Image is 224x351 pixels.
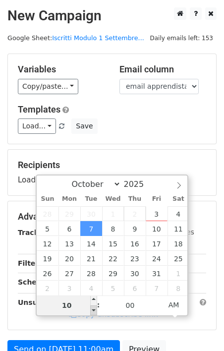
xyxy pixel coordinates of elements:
[18,259,43,267] strong: Filters
[168,251,189,266] span: October 25, 2025
[58,251,80,266] span: October 20, 2025
[100,295,161,315] input: Minute
[7,34,144,42] small: Google Sheet:
[121,179,157,189] input: Year
[168,196,189,202] span: Sat
[160,295,187,315] span: Click to toggle
[146,33,217,44] span: Daily emails left: 153
[155,227,194,237] label: UTM Codes
[102,251,124,266] span: October 22, 2025
[18,229,51,236] strong: Tracking
[168,206,189,221] span: October 4, 2025
[37,206,58,221] span: September 28, 2025
[37,236,58,251] span: October 12, 2025
[174,303,224,351] iframe: Chat Widget
[37,281,58,295] span: November 2, 2025
[58,196,80,202] span: Mon
[102,221,124,236] span: October 8, 2025
[146,34,217,42] a: Daily emails left: 153
[124,206,146,221] span: October 2, 2025
[18,211,206,222] h5: Advanced
[80,221,102,236] span: October 7, 2025
[124,281,146,295] span: November 6, 2025
[18,160,206,185] div: Loading...
[18,298,66,306] strong: Unsubscribe
[71,118,97,134] button: Save
[146,281,168,295] span: November 7, 2025
[168,281,189,295] span: November 8, 2025
[58,206,80,221] span: September 29, 2025
[146,221,168,236] span: October 10, 2025
[146,196,168,202] span: Fri
[18,118,56,134] a: Load...
[168,266,189,281] span: November 1, 2025
[174,303,224,351] div: Widget chat
[168,221,189,236] span: October 11, 2025
[124,221,146,236] span: October 9, 2025
[7,7,217,24] h2: New Campaign
[146,266,168,281] span: October 31, 2025
[102,236,124,251] span: October 15, 2025
[102,281,124,295] span: November 5, 2025
[80,206,102,221] span: September 30, 2025
[37,196,58,202] span: Sun
[18,64,105,75] h5: Variables
[102,206,124,221] span: October 1, 2025
[80,236,102,251] span: October 14, 2025
[18,160,206,171] h5: Recipients
[168,236,189,251] span: October 18, 2025
[119,64,206,75] h5: Email column
[37,295,97,315] input: Hour
[80,266,102,281] span: October 28, 2025
[102,266,124,281] span: October 29, 2025
[124,236,146,251] span: October 16, 2025
[80,196,102,202] span: Tue
[102,196,124,202] span: Wed
[80,281,102,295] span: November 4, 2025
[18,79,78,94] a: Copy/paste...
[146,236,168,251] span: October 17, 2025
[124,266,146,281] span: October 30, 2025
[52,34,144,42] a: Iscritti Modulo 1 Settembre...
[58,236,80,251] span: October 13, 2025
[37,266,58,281] span: October 26, 2025
[18,104,60,115] a: Templates
[37,251,58,266] span: October 19, 2025
[69,310,158,319] a: Copy unsubscribe link
[124,251,146,266] span: October 23, 2025
[97,295,100,315] span: :
[37,221,58,236] span: October 5, 2025
[58,266,80,281] span: October 27, 2025
[58,281,80,295] span: November 3, 2025
[58,221,80,236] span: October 6, 2025
[18,278,54,286] strong: Schedule
[124,196,146,202] span: Thu
[146,206,168,221] span: October 3, 2025
[80,251,102,266] span: October 21, 2025
[146,251,168,266] span: October 24, 2025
